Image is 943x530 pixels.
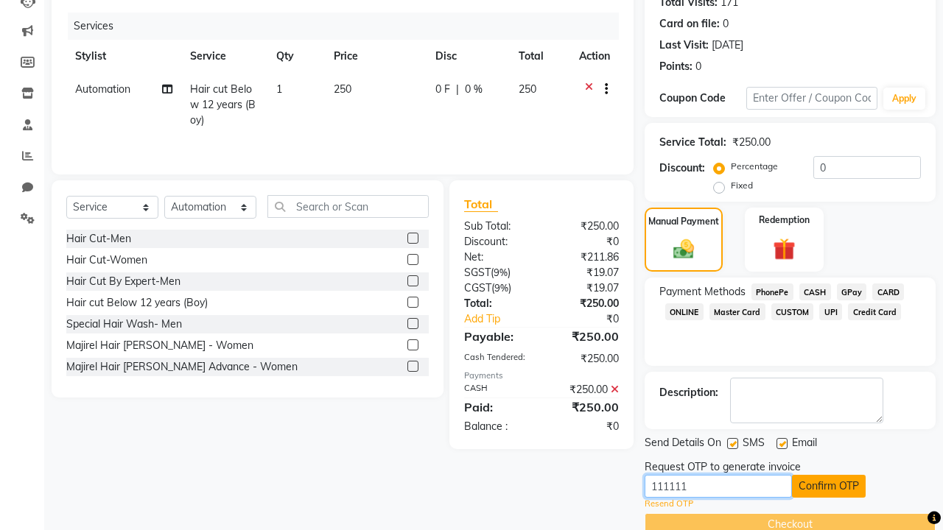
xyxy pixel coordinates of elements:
[743,435,765,453] span: SMS
[66,231,131,247] div: Hair Cut-Men
[541,296,630,311] div: ₹250.00
[659,59,693,74] div: Points:
[453,296,541,311] div: Total:
[464,266,491,279] span: SGST
[709,303,765,320] span: Master Card
[541,419,630,434] div: ₹0
[66,274,180,289] div: Hair Cut By Expert-Men
[751,283,793,300] span: PhonePe
[453,382,541,397] div: CASH
[267,40,325,73] th: Qty
[453,398,541,416] div: Paid:
[190,82,256,127] span: Hair cut Below 12 years (Boy)
[541,234,630,250] div: ₹0
[659,284,746,300] span: Payment Methods
[435,82,450,97] span: 0 F
[731,179,753,192] label: Fixed
[66,338,253,353] div: Majirel Hair [PERSON_NAME] - Women
[541,265,630,280] div: ₹19.07
[659,16,720,32] div: Card on file:
[872,283,904,300] span: CARD
[837,283,867,300] span: GPay
[659,385,718,400] div: Description:
[453,219,541,234] div: Sub Total:
[541,398,630,416] div: ₹250.00
[732,135,771,150] div: ₹250.00
[659,91,746,106] div: Coupon Code
[541,280,630,296] div: ₹19.07
[453,250,541,265] div: Net:
[759,213,810,227] label: Redemption
[792,435,817,453] span: Email
[325,40,427,73] th: Price
[695,59,701,74] div: 0
[267,195,429,218] input: Search or Scan
[771,303,814,320] span: CUSTOM
[792,475,866,498] button: Confirm OTP
[453,265,541,280] div: ( )
[66,295,208,311] div: Hair cut Below 12 years (Boy)
[883,88,925,110] button: Apply
[723,16,729,32] div: 0
[465,82,483,97] span: 0 %
[453,234,541,250] div: Discount:
[68,13,630,40] div: Services
[66,40,181,73] th: Stylist
[541,250,630,265] div: ₹211.86
[645,475,792,498] input: Enter OTP
[541,351,630,367] div: ₹250.00
[556,311,630,327] div: ₹0
[766,236,803,264] img: _gift.svg
[334,82,351,96] span: 250
[464,197,498,212] span: Total
[453,419,541,434] div: Balance :
[659,160,705,176] div: Discount:
[541,328,630,345] div: ₹250.00
[665,303,704,320] span: ONLINE
[456,82,459,97] span: |
[453,351,541,367] div: Cash Tendered:
[819,303,842,320] span: UPI
[453,311,556,327] a: Add Tip
[659,38,709,53] div: Last Visit:
[645,435,721,453] span: Send Details On
[75,82,130,96] span: Automation
[645,498,693,510] a: Resend OTP
[66,359,298,375] div: Majirel Hair [PERSON_NAME] Advance - Women
[66,317,182,332] div: Special Hair Wash- Men
[453,280,541,296] div: ( )
[848,303,901,320] span: Credit Card
[648,215,719,228] label: Manual Payment
[453,328,541,345] div: Payable:
[731,160,778,173] label: Percentage
[712,38,743,53] div: [DATE]
[541,382,630,397] div: ₹250.00
[181,40,267,73] th: Service
[276,82,282,96] span: 1
[464,370,619,382] div: Payments
[66,252,147,268] div: Hair Cut-Women
[427,40,510,73] th: Disc
[659,135,726,150] div: Service Total:
[494,282,508,294] span: 9%
[510,40,570,73] th: Total
[570,40,619,73] th: Action
[667,237,701,261] img: _cash.svg
[494,266,508,278] span: 9%
[645,459,801,475] div: Request OTP to generate invoice
[541,219,630,234] div: ₹250.00
[799,283,831,300] span: CASH
[519,82,536,96] span: 250
[746,87,877,110] input: Enter Offer / Coupon Code
[464,281,491,294] span: CGST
